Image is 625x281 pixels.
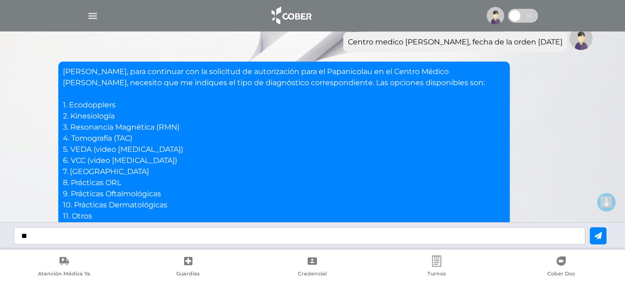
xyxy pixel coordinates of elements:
[597,193,616,212] button: ⬇️
[298,270,327,279] span: Credencial
[126,256,251,279] a: Guardias
[427,270,446,279] span: Turnos
[176,270,200,279] span: Guardias
[38,270,90,279] span: Atención Médica Ya
[487,7,504,25] img: profile-placeholder.svg
[375,256,499,279] a: Turnos
[87,10,99,22] img: Cober_menu-lines-white.svg
[547,270,575,279] span: Cober Doc
[2,256,126,279] a: Atención Médica Ya
[63,66,505,255] p: [PERSON_NAME], para continuar con la solicitud de autorización para el Papanicolau en el Centro M...
[250,256,375,279] a: Credencial
[348,37,563,48] div: Centro medico [PERSON_NAME], fecha de la orden [DATE]
[266,5,315,27] img: logo_cober_home-white.png
[569,27,593,50] img: Tu imagen
[499,256,623,279] a: Cober Doc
